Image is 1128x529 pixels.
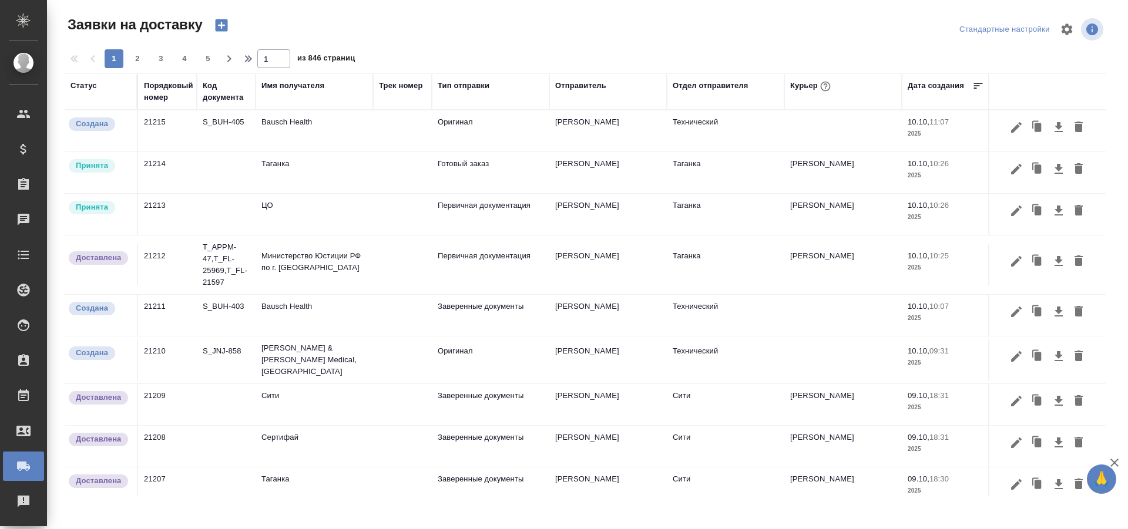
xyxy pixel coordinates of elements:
td: [PERSON_NAME] [549,244,667,285]
td: Технический [667,110,784,151]
button: Удалить [1069,158,1089,180]
td: 21207 [138,467,197,508]
td: Сити [667,467,784,508]
p: 09.10, [908,391,929,400]
button: 🙏 [1087,464,1116,494]
span: Настроить таблицу [1053,15,1081,43]
td: 21212 [138,244,197,285]
div: Статус [70,80,97,92]
td: 21214 [138,152,197,193]
td: [PERSON_NAME] [784,244,902,285]
button: 3 [152,49,170,68]
p: 18:31 [929,433,949,442]
button: Клонировать [1026,301,1049,323]
td: 21211 [138,295,197,336]
div: split button [956,21,1053,39]
td: Таганка [256,467,373,508]
button: Клонировать [1026,158,1049,180]
td: [PERSON_NAME] [549,426,667,467]
td: [PERSON_NAME] & [PERSON_NAME] Medical, [GEOGRAPHIC_DATA] [256,336,373,383]
td: [PERSON_NAME] [784,467,902,508]
td: 21215 [138,110,197,151]
p: Доставлена [76,475,121,487]
td: [PERSON_NAME] [549,339,667,380]
p: 2025 [908,485,984,497]
p: Принята [76,201,108,213]
p: 10:25 [929,251,949,260]
div: Новая заявка, еще не передана в работу [68,301,131,316]
span: 🙏 [1092,467,1112,491]
p: Доставлена [76,252,121,264]
td: [PERSON_NAME] [549,110,667,151]
div: Курьер назначен [68,200,131,215]
td: Первичная документация [432,244,549,285]
button: Удалить [1069,250,1089,272]
p: 09.10, [908,474,929,483]
button: Редактировать [1006,345,1026,368]
p: 2025 [908,312,984,324]
p: Создана [76,302,108,314]
td: [PERSON_NAME] [784,194,902,235]
button: Удалить [1069,390,1089,412]
button: Скачать [1049,473,1069,496]
td: Таганка [256,152,373,193]
td: Технический [667,295,784,336]
td: S_JNJ-858 [197,339,256,380]
p: 09.10, [908,433,929,442]
td: T_APPM-47,T_FL-25969,T_FL-21597 [197,235,256,294]
td: [PERSON_NAME] [784,384,902,425]
p: 09:31 [929,346,949,355]
button: Клонировать [1026,432,1049,454]
button: Удалить [1069,473,1089,496]
td: Сити [256,384,373,425]
button: При выборе курьера статус заявки автоматически поменяется на «Принята» [818,79,833,94]
div: Курьер [790,79,833,94]
p: 10.10, [908,117,929,126]
button: Редактировать [1006,200,1026,222]
div: Документы доставлены, фактическая дата доставки проставиться автоматически [68,473,131,489]
td: 21209 [138,384,197,425]
p: 2025 [908,262,984,274]
div: Отправитель [555,80,606,92]
button: Редактировать [1006,301,1026,323]
p: 2025 [908,357,984,369]
p: 11:07 [929,117,949,126]
button: Клонировать [1026,345,1049,368]
button: Клонировать [1026,250,1049,272]
td: [PERSON_NAME] [549,152,667,193]
p: Создана [76,347,108,359]
td: S_BUH-403 [197,295,256,336]
button: Редактировать [1006,250,1026,272]
p: 2025 [908,211,984,223]
p: 10.10, [908,201,929,210]
span: из 846 страниц [297,51,355,68]
td: ЦО [256,194,373,235]
button: Удалить [1069,432,1089,454]
button: Скачать [1049,432,1069,454]
td: Оригинал [432,110,549,151]
div: Трек номер [379,80,423,92]
p: 10:26 [929,159,949,168]
span: 5 [199,53,217,65]
button: Клонировать [1026,390,1049,412]
td: Заверенные документы [432,426,549,467]
button: Удалить [1069,301,1089,323]
td: Таганка [667,244,784,285]
td: Министерство Юстиции РФ по г. [GEOGRAPHIC_DATA] [256,244,373,285]
span: 4 [175,53,194,65]
button: 4 [175,49,194,68]
td: Сертифай [256,426,373,467]
button: Клонировать [1026,116,1049,139]
button: Создать [207,15,236,35]
td: 21213 [138,194,197,235]
button: Редактировать [1006,158,1026,180]
td: [PERSON_NAME] [784,426,902,467]
p: 10.10, [908,251,929,260]
p: 10.10, [908,302,929,311]
button: Редактировать [1006,473,1026,496]
p: 2025 [908,402,984,413]
div: Документы доставлены, фактическая дата доставки проставиться автоматически [68,432,131,447]
td: Заверенные документы [432,384,549,425]
p: 2025 [908,170,984,181]
td: Оригинал [432,339,549,380]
